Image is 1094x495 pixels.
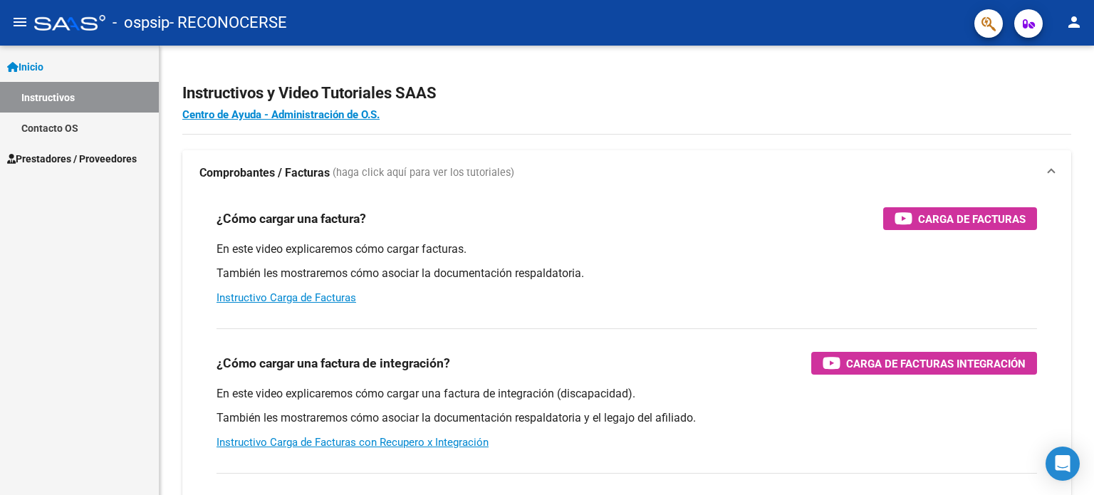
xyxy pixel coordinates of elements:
span: - RECONOCERSE [170,7,287,38]
h2: Instructivos y Video Tutoriales SAAS [182,80,1071,107]
mat-icon: person [1066,14,1083,31]
p: También les mostraremos cómo asociar la documentación respaldatoria. [217,266,1037,281]
a: Centro de Ayuda - Administración de O.S. [182,108,380,121]
span: Prestadores / Proveedores [7,151,137,167]
mat-icon: menu [11,14,28,31]
p: También les mostraremos cómo asociar la documentación respaldatoria y el legajo del afiliado. [217,410,1037,426]
button: Carga de Facturas [883,207,1037,230]
span: Carga de Facturas [918,210,1026,228]
button: Carga de Facturas Integración [811,352,1037,375]
span: Inicio [7,59,43,75]
div: Open Intercom Messenger [1046,447,1080,481]
p: En este video explicaremos cómo cargar facturas. [217,241,1037,257]
h3: ¿Cómo cargar una factura? [217,209,366,229]
span: - ospsip [113,7,170,38]
span: (haga click aquí para ver los tutoriales) [333,165,514,181]
span: Carga de Facturas Integración [846,355,1026,372]
a: Instructivo Carga de Facturas con Recupero x Integración [217,436,489,449]
p: En este video explicaremos cómo cargar una factura de integración (discapacidad). [217,386,1037,402]
mat-expansion-panel-header: Comprobantes / Facturas (haga click aquí para ver los tutoriales) [182,150,1071,196]
a: Instructivo Carga de Facturas [217,291,356,304]
h3: ¿Cómo cargar una factura de integración? [217,353,450,373]
strong: Comprobantes / Facturas [199,165,330,181]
